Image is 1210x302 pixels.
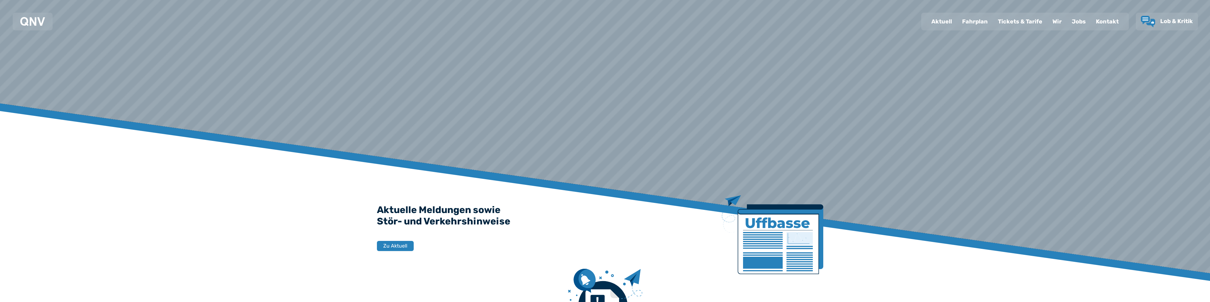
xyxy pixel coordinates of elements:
img: Zeitung mit Titel Uffbase [722,195,823,274]
button: Zu Aktuell [377,241,414,251]
a: Kontakt [1091,13,1124,30]
a: Lob & Kritik [1141,16,1193,27]
a: Fahrplan [957,13,993,30]
a: Jobs [1067,13,1091,30]
span: Lob & Kritik [1160,18,1193,25]
a: Aktuell [926,13,957,30]
img: QNV Logo [20,17,45,26]
a: QNV Logo [20,15,45,28]
h2: Aktuelle Meldungen sowie Stör- und Verkehrshinweise [377,204,833,227]
a: Wir [1047,13,1067,30]
a: Tickets & Tarife [993,13,1047,30]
